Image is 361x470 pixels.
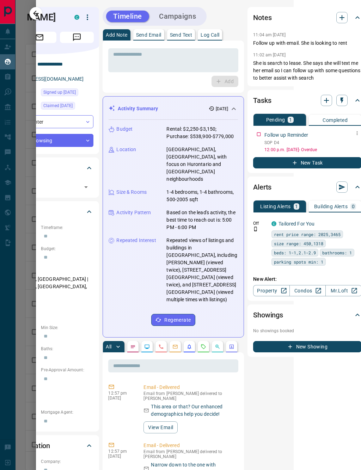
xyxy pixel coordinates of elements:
p: Baths: [41,346,93,352]
span: size range: 450,1318 [274,240,323,247]
span: beds: 1-1,2.1-2.9 [274,249,316,256]
span: bathrooms: 1 [322,249,352,256]
h2: Tasks [253,95,271,106]
a: Condos [289,285,326,296]
h2: Notes [253,12,271,23]
p: Email - Delivered [143,384,235,391]
p: 11:02 am [DATE] [253,52,286,57]
p: Mortgage Agent: [41,409,93,415]
span: parking spots min: 1 [274,258,323,265]
p: Listing Alerts [260,204,291,209]
p: Email - Delivered [143,442,235,449]
p: Based on the lead's activity, the best time to reach out is: 5:00 PM - 6:00 PM [166,209,238,231]
p: Budget: [41,246,93,252]
div: condos.ca [271,221,276,226]
p: Pending [266,117,285,122]
p: Send Text [170,32,192,37]
p: Size & Rooms [116,188,147,196]
a: Property [253,285,289,296]
button: Campaigns [152,11,203,22]
p: Email from [PERSON_NAME] delivered to [PERSON_NAME] [143,449,235,459]
span: Message [60,32,94,43]
p: Send Email [136,32,161,37]
svg: Emails [172,344,178,350]
div: Wed Sep 28 2022 [41,88,93,98]
svg: Push Notification Only [253,227,258,231]
svg: Listing Alerts [186,344,192,350]
span: Claimed [DATE] [43,102,73,109]
p: 0 [352,204,355,209]
svg: Notes [130,344,136,350]
span: rent price range: 2025,3465 [274,231,341,238]
p: 12:57 pm [108,391,133,396]
h2: Showings [253,309,283,321]
p: 1 [295,204,298,209]
div: Activity Summary[DATE] [109,102,238,115]
p: Follow up Reminder [264,131,308,139]
button: Regenerate [151,314,195,326]
p: Log Call [201,32,219,37]
p: [GEOGRAPHIC_DATA], [GEOGRAPHIC_DATA], with focus on Hurontario and [GEOGRAPHIC_DATA] neighbourhoods [166,146,238,183]
p: This area or that? Our enhanced demographics help you decide! [151,403,235,418]
a: Tailored For You [279,221,314,227]
button: View Email [143,421,178,433]
p: Repeated Interest [116,237,156,244]
p: 1 [289,117,292,122]
p: Email from [PERSON_NAME] delivered to [PERSON_NAME] [143,391,235,401]
button: Open [81,182,91,192]
p: Add Note [106,32,127,37]
p: [DATE] [108,454,133,459]
p: Completed [323,118,348,123]
p: 11:04 am [DATE] [253,32,286,37]
p: [DATE] [108,396,133,401]
p: Company: [41,458,93,465]
p: Activity Summary [118,105,158,112]
p: Off [253,220,267,227]
button: Timeline [106,11,149,22]
h2: Alerts [253,181,271,193]
p: Min Size: [41,324,93,331]
div: Thu Sep 11 2025 [41,102,93,112]
p: [DATE] [216,106,228,112]
p: Budget [116,125,133,133]
span: Signed up [DATE] [43,89,76,96]
p: Pre-Approval Amount: [41,367,93,373]
svg: Requests [201,344,206,350]
span: Email [22,32,56,43]
svg: Agent Actions [229,344,234,350]
p: Location [116,146,136,153]
p: Activity Pattern [116,209,151,216]
a: [EMAIL_ADDRESS][DOMAIN_NAME] [4,76,84,82]
svg: Lead Browsing Activity [144,344,150,350]
svg: Opportunities [215,344,220,350]
p: All [106,344,111,349]
svg: Calls [158,344,164,350]
p: Building Alerts [314,204,348,209]
p: Timeframe: [41,224,93,231]
p: Rental: $2,250-$3,150; Purchase: $538,900-$779,000 [166,125,238,140]
div: condos.ca [74,15,79,20]
p: 1-4 bedrooms, 1-4 bathrooms, 500-2005 sqft [166,188,238,203]
p: Repeated views of listings and buildings in [GEOGRAPHIC_DATA], including [PERSON_NAME] (viewed tw... [166,237,238,303]
p: 12:57 pm [108,449,133,454]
